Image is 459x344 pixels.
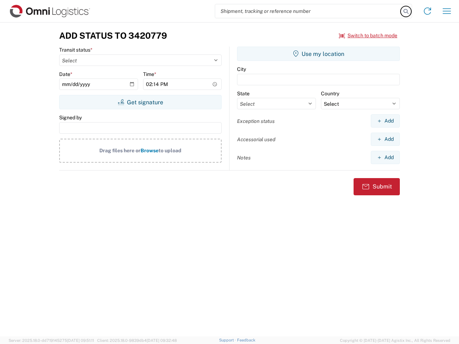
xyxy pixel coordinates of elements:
[9,338,94,343] span: Server: 2025.18.0-dd719145275
[237,154,251,161] label: Notes
[59,95,222,109] button: Get signature
[147,338,177,343] span: [DATE] 09:32:48
[237,118,275,124] label: Exception status
[219,338,237,342] a: Support
[59,114,82,121] label: Signed by
[237,90,250,97] label: State
[158,148,181,153] span: to upload
[97,338,177,343] span: Client: 2025.18.0-9839db4
[99,148,141,153] span: Drag files here or
[237,66,246,72] label: City
[339,30,397,42] button: Switch to batch mode
[321,90,339,97] label: Country
[59,30,167,41] h3: Add Status to 3420779
[371,114,400,128] button: Add
[59,47,93,53] label: Transit status
[143,71,156,77] label: Time
[371,133,400,146] button: Add
[237,136,275,143] label: Accessorial used
[340,337,450,344] span: Copyright © [DATE]-[DATE] Agistix Inc., All Rights Reserved
[67,338,94,343] span: [DATE] 09:51:11
[59,71,72,77] label: Date
[141,148,158,153] span: Browse
[237,47,400,61] button: Use my location
[237,338,255,342] a: Feedback
[371,151,400,164] button: Add
[354,178,400,195] button: Submit
[215,4,401,18] input: Shipment, tracking or reference number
